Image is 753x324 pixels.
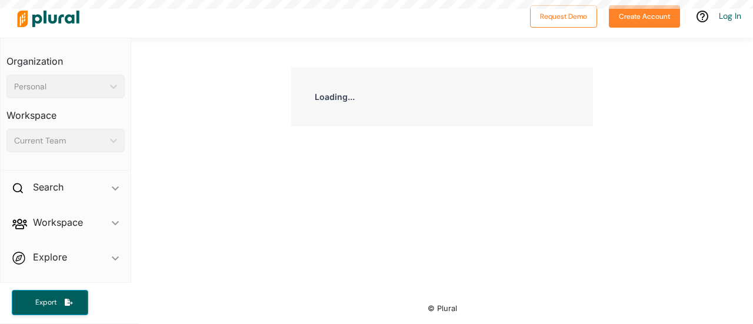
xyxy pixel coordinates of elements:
[719,11,741,21] a: Log In
[530,5,597,28] button: Request Demo
[14,81,105,93] div: Personal
[14,135,105,147] div: Current Team
[33,181,64,193] h2: Search
[609,5,680,28] button: Create Account
[609,9,680,22] a: Create Account
[6,98,125,124] h3: Workspace
[6,44,125,70] h3: Organization
[12,290,88,315] button: Export
[27,298,65,308] span: Export
[291,67,593,126] div: Loading...
[428,304,457,313] small: © Plural
[530,9,597,22] a: Request Demo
